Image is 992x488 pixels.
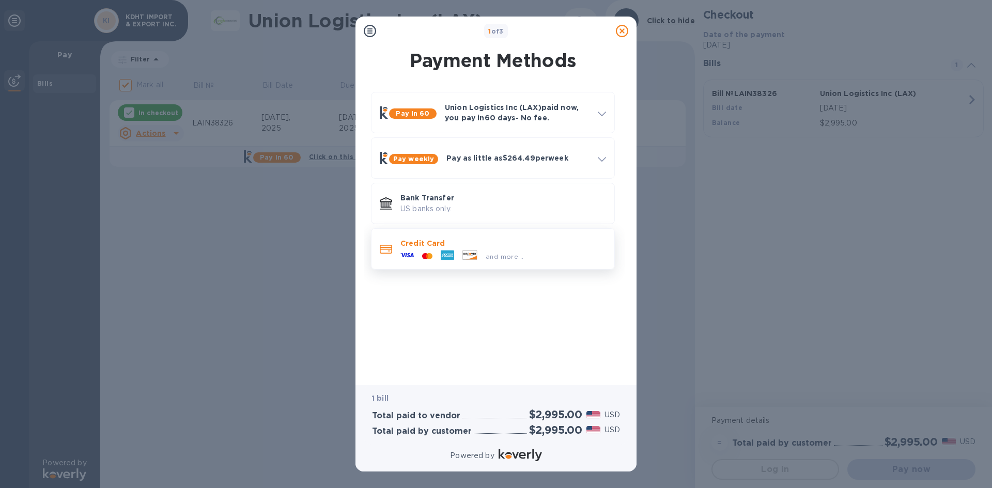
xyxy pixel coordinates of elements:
[586,411,600,418] img: USD
[529,423,582,436] h2: $2,995.00
[445,102,590,123] p: Union Logistics Inc (LAX) paid now, you pay in 60 days - No fee.
[605,424,620,435] p: USD
[488,27,504,35] b: of 3
[605,410,620,420] p: USD
[372,427,472,436] h3: Total paid by customer
[499,449,542,461] img: Logo
[450,450,494,461] p: Powered by
[393,155,434,163] b: Pay weekly
[400,238,606,248] p: Credit Card
[400,193,606,203] p: Bank Transfer
[488,27,491,35] span: 1
[586,426,600,433] img: USD
[372,411,460,421] h3: Total paid to vendor
[369,50,617,71] h1: Payment Methods
[529,408,582,421] h2: $2,995.00
[400,203,606,214] p: US banks only.
[486,253,523,260] span: and more...
[396,109,429,117] b: Pay in 60
[372,394,389,402] b: 1 bill
[446,153,590,163] p: Pay as little as $264.49 per week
